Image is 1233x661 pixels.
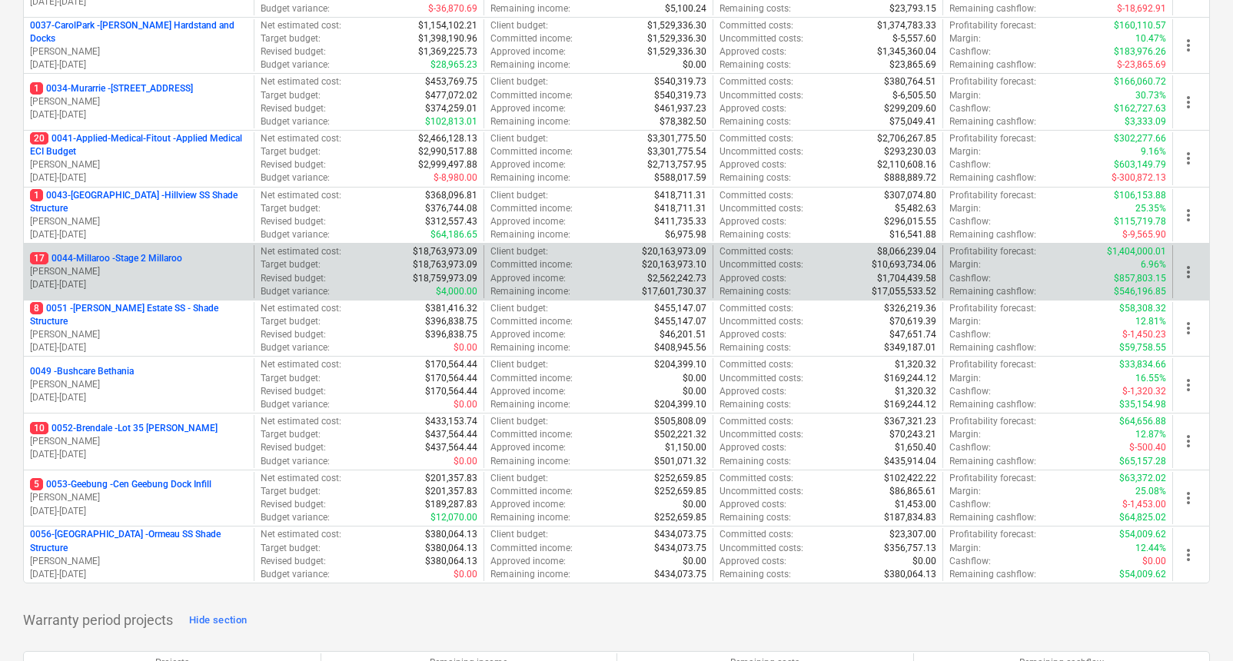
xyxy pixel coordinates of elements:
div: 0056-[GEOGRAPHIC_DATA] -Ormeau SS Shade Structure[PERSON_NAME][DATE]-[DATE] [30,528,248,581]
p: Remaining costs : [720,2,791,15]
p: $302,277.66 [1114,132,1166,145]
p: [DATE] - [DATE] [30,568,248,581]
p: $160,110.57 [1114,19,1166,32]
p: $408,945.56 [654,341,706,354]
p: Client budget : [490,358,548,371]
p: $505,808.09 [654,415,706,428]
p: Cashflow : [949,102,991,115]
p: $183,976.26 [1114,45,1166,58]
p: Revised budget : [261,158,326,171]
p: Target budget : [261,202,321,215]
p: Committed costs : [720,75,793,88]
span: more_vert [1179,149,1198,168]
p: Margin : [949,315,981,328]
p: $2,713,757.95 [647,158,706,171]
p: 0037-CarolPark - [PERSON_NAME] Hardstand and Docks [30,19,248,45]
p: Remaining income : [490,228,570,241]
p: $296,015.55 [884,215,936,228]
div: Hide section [189,612,247,629]
p: $17,601,730.37 [642,285,706,298]
p: Committed costs : [720,415,793,428]
p: 6.96% [1141,258,1166,271]
p: $1,398,190.96 [418,32,477,45]
button: Hide section [185,608,251,633]
p: Target budget : [261,372,321,385]
p: [PERSON_NAME] [30,215,248,228]
p: Target budget : [261,145,321,158]
p: Approved income : [490,328,566,341]
p: $307,074.80 [884,189,936,202]
p: [PERSON_NAME] [30,45,248,58]
p: Committed income : [490,315,573,328]
p: $1,369,225.73 [418,45,477,58]
p: Profitability forecast : [949,132,1036,145]
p: Profitability forecast : [949,358,1036,371]
p: Committed costs : [720,19,793,32]
div: 170044-Millaroo -Stage 2 Millaroo[PERSON_NAME][DATE]-[DATE] [30,252,248,291]
p: Net estimated cost : [261,302,341,315]
p: Remaining income : [490,2,570,15]
p: Approved income : [490,158,566,171]
p: $6,975.98 [665,228,706,241]
p: $18,759,973.09 [413,272,477,285]
p: $16,541.88 [889,228,936,241]
div: 10034-Murarrie -[STREET_ADDRESS][PERSON_NAME][DATE]-[DATE] [30,82,248,121]
div: 10043-[GEOGRAPHIC_DATA] -Hillview SS Shade Structure[PERSON_NAME][DATE]-[DATE] [30,189,248,242]
p: [PERSON_NAME] [30,555,248,568]
p: $461,937.23 [654,102,706,115]
p: $2,990,517.88 [418,145,477,158]
span: 1 [30,82,43,95]
p: [PERSON_NAME] [30,378,248,391]
p: Net estimated cost : [261,245,341,258]
p: Committed costs : [720,302,793,315]
p: Target budget : [261,89,321,102]
p: 0043-[GEOGRAPHIC_DATA] - Hillview SS Shade Structure [30,189,248,215]
p: $-9,565.90 [1122,228,1166,241]
p: $115,719.78 [1114,215,1166,228]
span: more_vert [1179,36,1198,55]
p: Remaining cashflow : [949,398,1036,411]
p: $367,321.23 [884,415,936,428]
p: Committed costs : [720,189,793,202]
p: $1,529,336.30 [647,32,706,45]
p: Approved costs : [720,272,786,285]
p: $3,301,775.54 [647,145,706,158]
span: more_vert [1179,376,1198,394]
p: Remaining cashflow : [949,58,1036,71]
span: more_vert [1179,206,1198,224]
p: Uncommitted costs : [720,372,803,385]
p: Approved income : [490,45,566,58]
p: Revised budget : [261,272,326,285]
p: Margin : [949,202,981,215]
span: more_vert [1179,546,1198,564]
p: $166,060.72 [1114,75,1166,88]
p: $20,163,973.10 [642,258,706,271]
p: Budget variance : [261,58,330,71]
p: Margin : [949,145,981,158]
p: Remaining costs : [720,58,791,71]
p: Net estimated cost : [261,75,341,88]
p: $455,147.07 [654,315,706,328]
p: Net estimated cost : [261,189,341,202]
p: $58,308.32 [1119,302,1166,315]
p: $-23,865.69 [1117,58,1166,71]
p: Client budget : [490,245,548,258]
p: 0034-Murarrie - [STREET_ADDRESS] [30,82,193,95]
p: Target budget : [261,258,321,271]
p: Profitability forecast : [949,189,1036,202]
p: $1,320.32 [895,358,936,371]
span: more_vert [1179,319,1198,337]
div: 200041-Applied-Medical-Fitout -Applied Medical ECI Budget[PERSON_NAME][DATE]-[DATE] [30,132,248,185]
p: $-6,505.50 [892,89,936,102]
p: 0052-Brendale - Lot 35 [PERSON_NAME] [30,422,218,435]
p: $169,244.12 [884,372,936,385]
p: Approved income : [490,272,566,285]
p: $381,416.32 [425,302,477,315]
p: Revised budget : [261,385,326,398]
p: Remaining cashflow : [949,228,1036,241]
p: Net estimated cost : [261,415,341,428]
p: [PERSON_NAME] [30,95,248,108]
p: $170,564.44 [425,385,477,398]
p: $0.00 [454,398,477,411]
p: Approved costs : [720,45,786,58]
